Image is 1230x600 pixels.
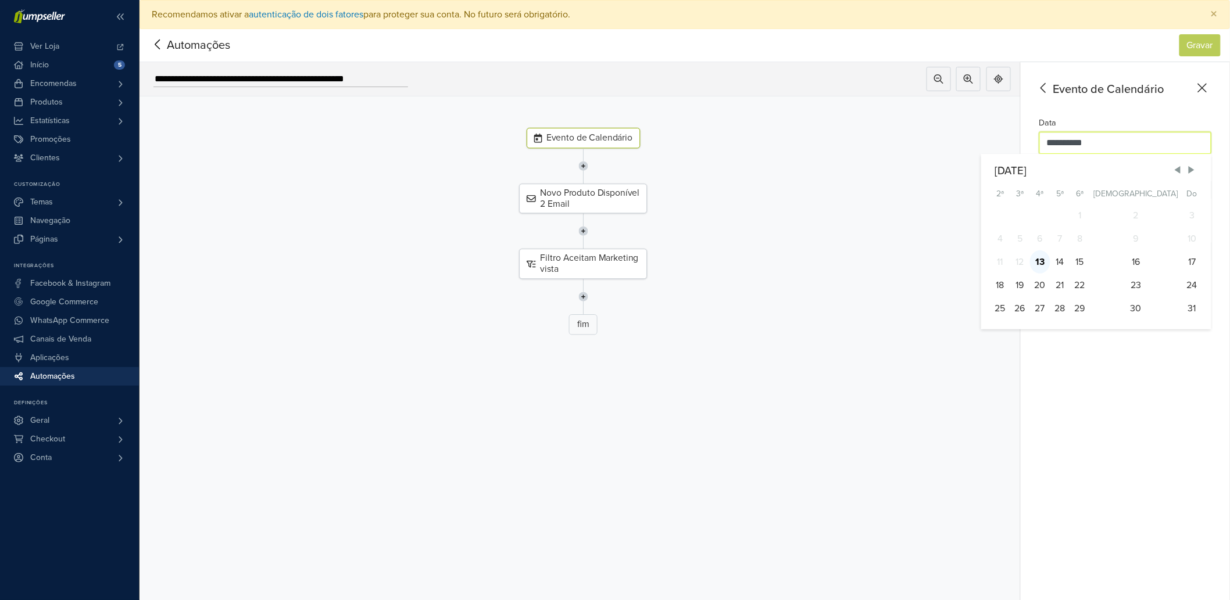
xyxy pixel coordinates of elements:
div: Qua 6 de ago de 2025 [1030,227,1050,250]
span: WhatsApp Commerce [30,311,109,330]
span: Páginas [30,230,58,249]
span: 5 [114,60,125,70]
span: Promoções [30,130,71,149]
span: × [1211,6,1218,23]
abbr: Domingo [1187,189,1197,199]
div: Seg 18 de ago de 2025 [991,274,1010,297]
div: Qui 21 de ago de 2025 [1050,274,1070,297]
span: Estatísticas [30,112,70,130]
span: Clientes [30,149,60,167]
div: Sáb 23 de ago de 2025 [1090,274,1182,297]
span: Geral [30,411,49,430]
div: Evento de Calendário [1035,81,1211,98]
div: Ter 5 de ago de 2025 [1010,227,1030,250]
span: Conta [30,448,52,467]
abbr: Terça-feira [1017,189,1024,199]
abbr: Sábado [1094,189,1178,199]
p: Integrações [14,263,139,270]
div: Qui 14 de ago de 2025 [1050,250,1070,274]
div: Sex 29 de ago de 2025 [1070,297,1090,320]
div: Dom 17 de ago de 2025 [1182,250,1202,274]
span: Facebook & Instagram [30,274,110,293]
div: Evento de Calendário [527,128,640,148]
div: Sex 1 de ago de 2025 [1070,204,1090,227]
div: Qua 20 de ago de 2025 [1030,274,1050,297]
button: Gravar [1179,34,1221,56]
abbr: Sexta-feira [1077,189,1084,199]
button: Close [1199,1,1229,28]
span: Encomendas [30,74,77,93]
abbr: Quinta-feira [1057,189,1064,199]
div: Dom 24 de ago de 2025 [1182,274,1202,297]
p: Customização [14,181,139,188]
div: Qua 13 de ago de 2025 [1030,250,1050,274]
div: Qua 27 de ago de 2025 [1030,297,1050,320]
span: Aplicações [30,348,69,367]
div: Qui 28 de ago de 2025 [1050,297,1070,320]
div: Seg 11 de ago de 2025 [991,250,1010,274]
span: Início [30,56,49,74]
div: Novo Produto Disponível 2 Email [519,184,647,213]
div: Ter 26 de ago de 2025 [1010,297,1030,320]
span: Navegação [30,211,70,230]
div: Dom 3 de ago de 2025 [1182,204,1202,227]
span: Google Commerce [30,293,98,311]
div: Seg 25 de ago de 2025 [991,297,1010,320]
div: Sáb 30 de ago de 2025 [1090,297,1182,320]
span: Produtos [30,93,63,112]
div: Sex 8 de ago de 2025 [1070,227,1090,250]
span: Previous Month [1172,164,1183,176]
span: Canais de Venda [30,330,91,348]
span: Temas [30,193,53,211]
div: Qui 7 de ago de 2025 [1050,227,1070,250]
span: Next Month [1186,164,1197,176]
div: Dom 31 de ago de 2025 [1182,297,1202,320]
span: Checkout [30,430,65,448]
p: Definições [14,400,139,407]
div: Ter 12 de ago de 2025 [1010,250,1030,274]
div: Sáb 2 de ago de 2025 [1090,204,1182,227]
abbr: Quarta-feira [1036,189,1044,199]
div: [DATE] [995,163,1197,179]
div: Sáb 9 de ago de 2025 [1090,227,1182,250]
span: Ver Loja [30,37,59,56]
img: line-7960e5f4d2b50ad2986e.svg [578,148,588,184]
div: Dom 10 de ago de 2025 [1182,227,1202,250]
label: Data [1039,117,1057,130]
div: Sáb 16 de ago de 2025 [1090,250,1182,274]
span: Automações [149,37,212,54]
a: autenticação de dois fatores [249,9,363,20]
div: Ter 19 de ago de 2025 [1010,274,1030,297]
span: Automações [30,367,75,386]
img: line-7960e5f4d2b50ad2986e.svg [578,279,588,314]
div: Seg 4 de ago de 2025 [991,227,1010,250]
img: line-7960e5f4d2b50ad2986e.svg [578,214,588,249]
div: Sex 15 de ago de 2025 [1070,250,1090,274]
div: Sex 22 de ago de 2025 [1070,274,1090,297]
abbr: Segunda-feira [997,189,1004,199]
div: Filtro Aceitam Marketing vista [519,249,647,279]
div: fim [569,314,598,335]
